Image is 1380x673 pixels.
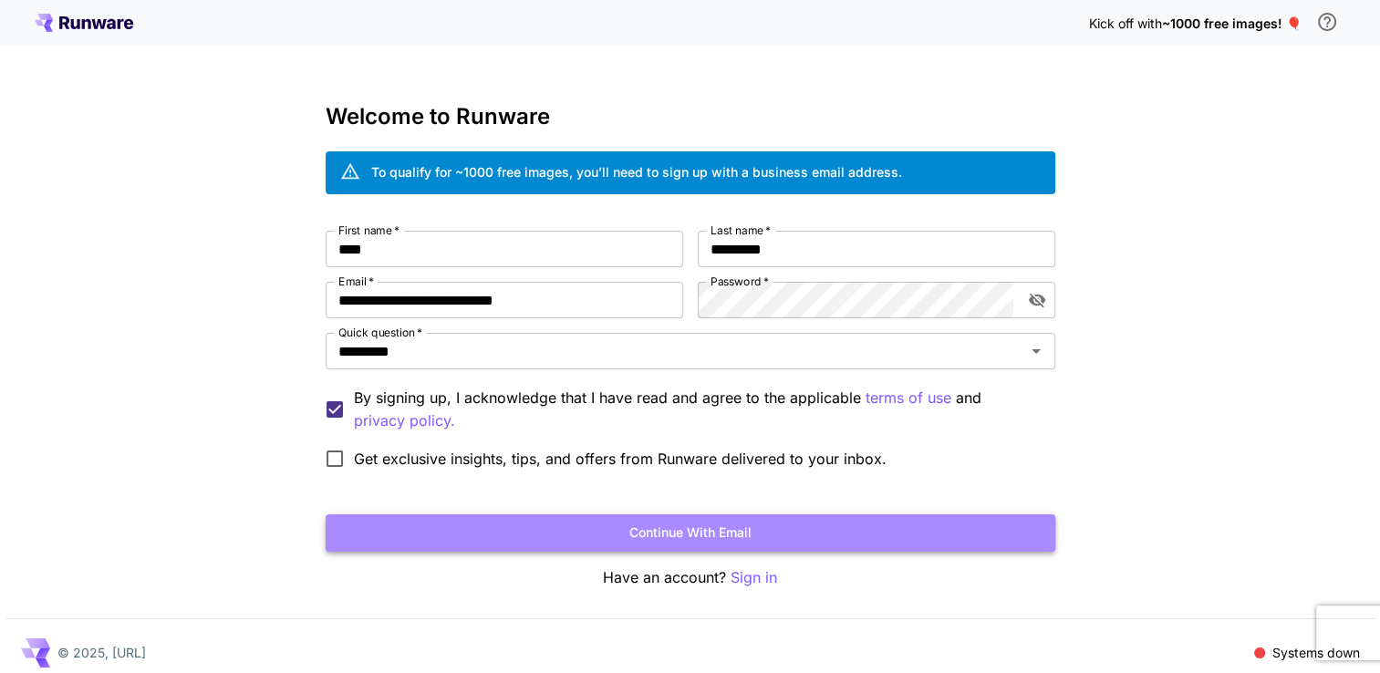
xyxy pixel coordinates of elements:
button: In order to qualify for free credit, you need to sign up with a business email address and click ... [1309,4,1345,40]
button: By signing up, I acknowledge that I have read and agree to the applicable and privacy policy. [866,387,951,409]
span: Kick off with [1089,16,1162,31]
button: Sign in [731,566,777,589]
div: To qualify for ~1000 free images, you’ll need to sign up with a business email address. [371,162,902,181]
label: Email [338,274,374,289]
p: By signing up, I acknowledge that I have read and agree to the applicable and [354,387,1041,432]
p: Systems down [1272,643,1360,662]
p: © 2025, [URL] [57,643,146,662]
button: Open [1023,338,1049,364]
span: ~1000 free images! 🎈 [1162,16,1302,31]
p: Have an account? [326,566,1055,589]
label: Password [711,274,769,289]
p: privacy policy. [354,409,455,432]
button: By signing up, I acknowledge that I have read and agree to the applicable terms of use and [354,409,455,432]
p: terms of use [866,387,951,409]
label: First name [338,223,399,238]
h3: Welcome to Runware [326,104,1055,129]
button: toggle password visibility [1021,284,1053,316]
label: Quick question [338,325,422,340]
button: Continue with email [326,514,1055,552]
label: Last name [711,223,771,238]
span: Get exclusive insights, tips, and offers from Runware delivered to your inbox. [354,448,887,470]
